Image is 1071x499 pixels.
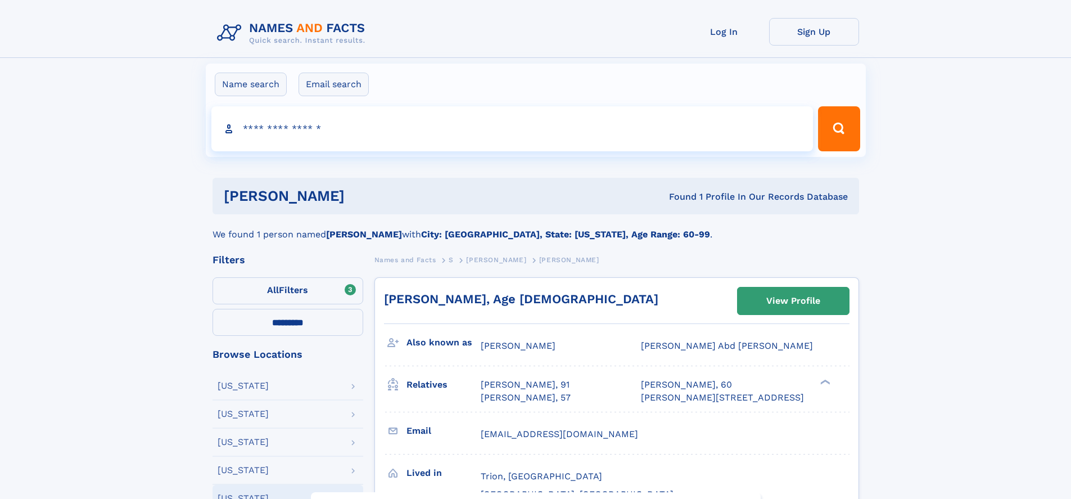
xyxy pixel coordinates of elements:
a: S [449,253,454,267]
a: [PERSON_NAME], 60 [641,379,732,391]
h3: Lived in [406,464,481,483]
div: [US_STATE] [218,381,269,390]
input: search input [211,106,814,151]
label: Name search [215,73,287,96]
div: Found 1 Profile In Our Records Database [507,191,848,203]
a: [PERSON_NAME] [466,253,526,267]
div: [US_STATE] [218,466,269,475]
span: [PERSON_NAME] [466,256,526,264]
label: Email search [299,73,369,96]
span: All [267,285,279,295]
div: ❯ [817,379,831,386]
div: [US_STATE] [218,410,269,419]
span: S [449,256,454,264]
a: [PERSON_NAME], Age [DEMOGRAPHIC_DATA] [384,292,658,306]
b: [PERSON_NAME] [326,229,402,240]
span: [PERSON_NAME] Abd [PERSON_NAME] [641,340,813,351]
img: Logo Names and Facts [213,18,374,48]
label: Filters [213,277,363,304]
div: [US_STATE] [218,438,269,447]
a: View Profile [738,287,849,314]
button: Search Button [818,106,860,151]
span: [PERSON_NAME] [539,256,599,264]
div: Filters [213,255,363,265]
a: Log In [679,18,769,46]
span: [EMAIL_ADDRESS][DOMAIN_NAME] [481,429,638,439]
a: [PERSON_NAME], 57 [481,392,571,404]
a: Names and Facts [374,253,436,267]
div: We found 1 person named with . [213,214,859,241]
h1: [PERSON_NAME] [224,189,507,203]
span: [PERSON_NAME] [481,340,555,351]
a: [PERSON_NAME][STREET_ADDRESS] [641,392,804,404]
h3: Relatives [406,375,481,394]
div: View Profile [766,288,820,314]
span: Trion, [GEOGRAPHIC_DATA] [481,471,602,482]
h3: Also known as [406,333,481,352]
div: Browse Locations [213,349,363,359]
h3: Email [406,421,481,440]
b: City: [GEOGRAPHIC_DATA], State: [US_STATE], Age Range: 60-99 [421,229,710,240]
a: [PERSON_NAME], 91 [481,379,570,391]
a: Sign Up [769,18,859,46]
